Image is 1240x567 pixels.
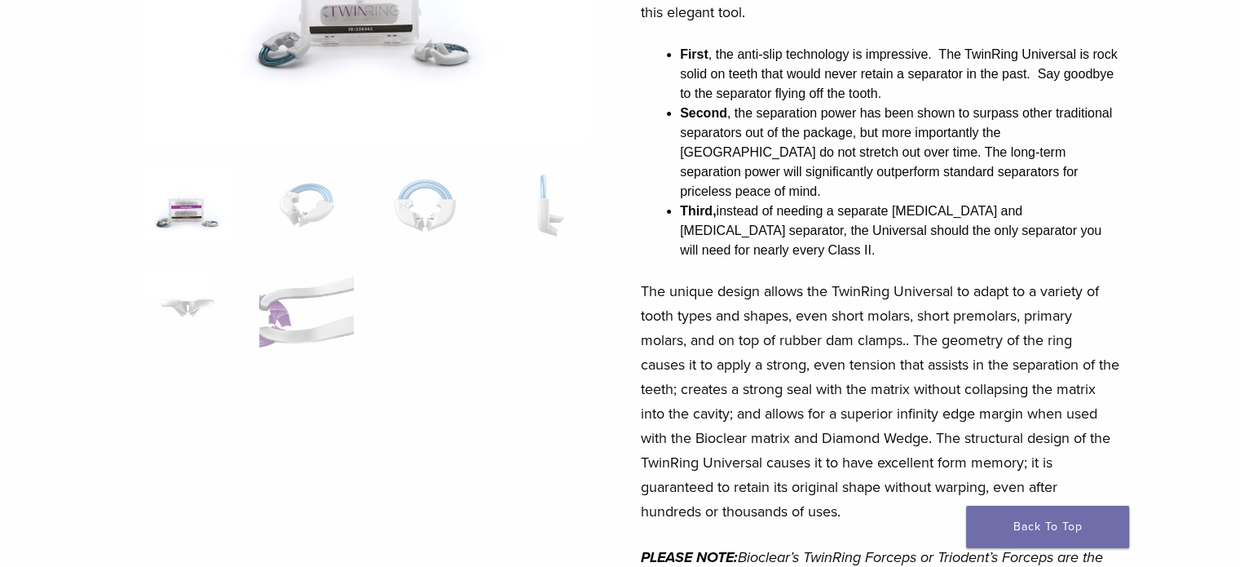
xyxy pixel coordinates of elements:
[680,204,716,218] strong: Third,
[496,165,590,246] img: TwinRing Universal - Image 4
[141,268,235,349] img: TwinRing Universal - Image 5
[680,202,1120,260] li: instead of needing a separate [MEDICAL_DATA] and [MEDICAL_DATA] separator, the Universal should t...
[641,548,738,566] em: PLEASE NOTE:
[378,165,472,246] img: TwinRing Universal - Image 3
[680,47,708,61] strong: First
[680,106,727,120] strong: Second
[259,268,353,349] img: TwinRing Universal - Image 6
[680,104,1120,202] li: , the separation power has been shown to surpass other traditional separators out of the package,...
[259,165,353,246] img: TwinRing Universal - Image 2
[966,506,1129,548] a: Back To Top
[680,45,1120,104] li: , the anti-slip technology is impressive. The TwinRing Universal is rock solid on teeth that woul...
[141,165,235,246] img: 208042.2-324x324.png
[641,279,1120,524] p: The unique design allows the TwinRing Universal to adapt to a variety of tooth types and shapes, ...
